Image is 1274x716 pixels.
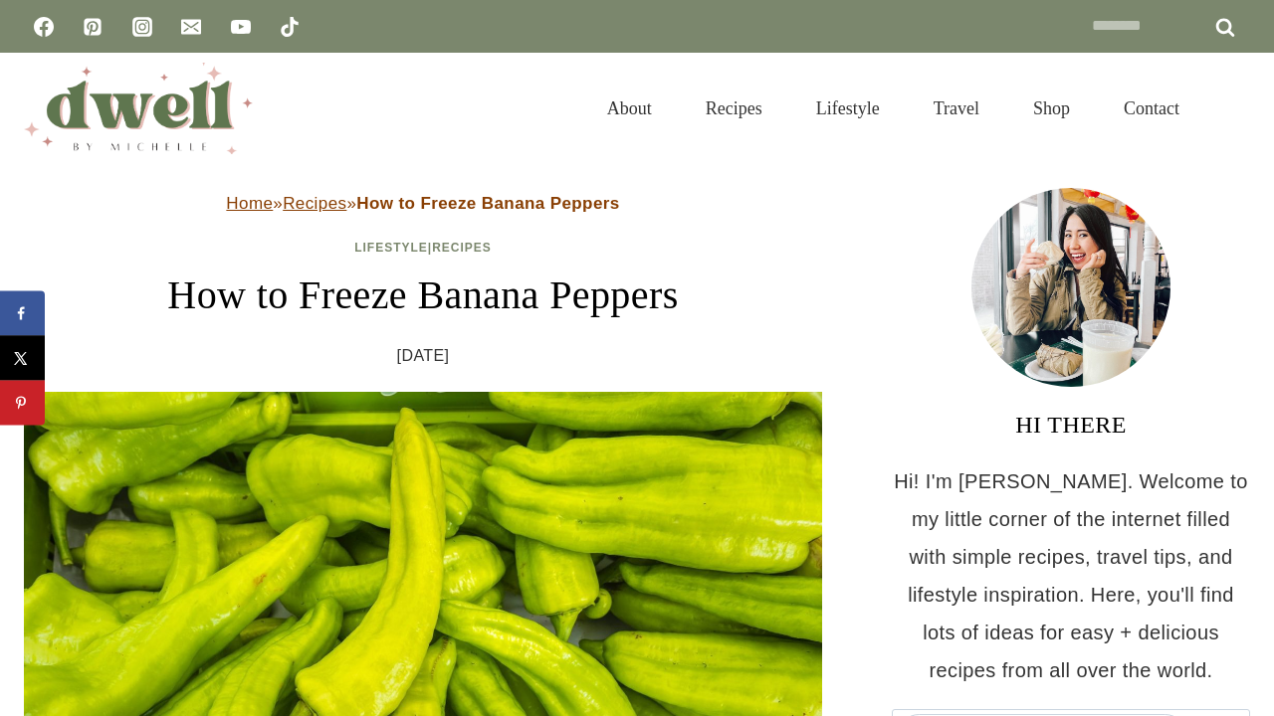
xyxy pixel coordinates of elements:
[283,194,346,213] a: Recipes
[1216,91,1250,125] button: View Search Form
[226,194,619,213] span: » »
[580,74,1206,143] nav: Primary Navigation
[1097,74,1206,143] a: Contact
[354,241,428,255] a: Lifestyle
[24,7,64,47] a: Facebook
[73,7,112,47] a: Pinterest
[221,7,261,47] a: YouTube
[356,194,619,213] strong: How to Freeze Banana Peppers
[892,407,1250,443] h3: HI THERE
[24,63,253,154] img: DWELL by michelle
[789,74,907,143] a: Lifestyle
[226,194,273,213] a: Home
[354,241,492,255] span: |
[892,462,1250,689] p: Hi! I'm [PERSON_NAME]. Welcome to my little corner of the internet filled with simple recipes, tr...
[1006,74,1097,143] a: Shop
[24,266,822,325] h1: How to Freeze Banana Peppers
[270,7,310,47] a: TikTok
[122,7,162,47] a: Instagram
[397,341,450,371] time: [DATE]
[580,74,679,143] a: About
[432,241,492,255] a: Recipes
[171,7,211,47] a: Email
[679,74,789,143] a: Recipes
[907,74,1006,143] a: Travel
